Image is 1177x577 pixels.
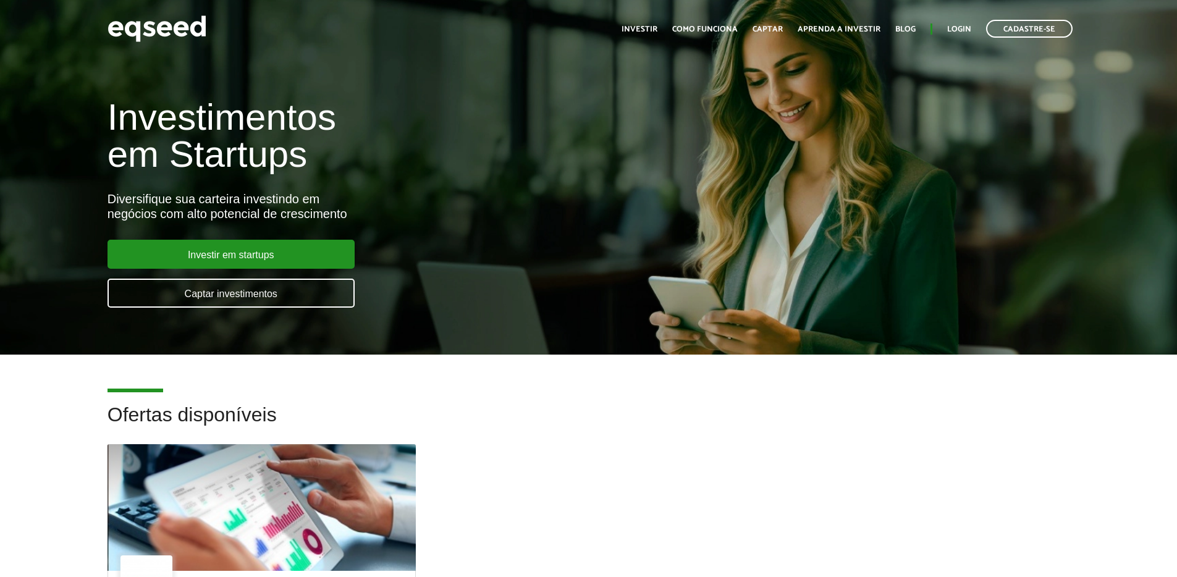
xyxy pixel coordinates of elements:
div: Diversifique sua carteira investindo em negócios com alto potencial de crescimento [108,192,678,221]
h1: Investimentos em Startups [108,99,678,173]
img: EqSeed [108,12,206,45]
a: Como funciona [672,25,738,33]
a: Captar [753,25,783,33]
h2: Ofertas disponíveis [108,404,1070,444]
a: Cadastre-se [986,20,1073,38]
a: Aprenda a investir [798,25,880,33]
a: Captar investimentos [108,279,355,308]
a: Investir [622,25,657,33]
a: Investir em startups [108,240,355,269]
a: Login [947,25,971,33]
a: Blog [895,25,916,33]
